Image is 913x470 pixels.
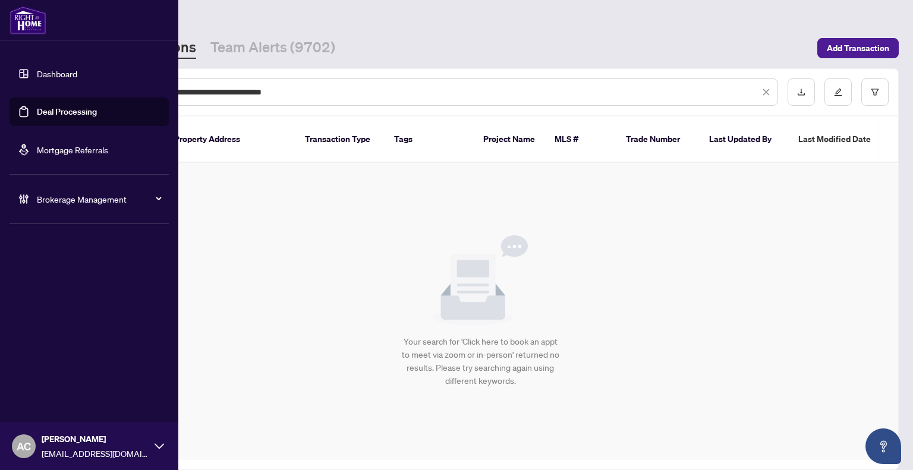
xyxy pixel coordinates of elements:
button: download [788,78,815,106]
a: Team Alerts (9702) [210,37,335,59]
span: AC [17,438,31,455]
button: Open asap [865,428,901,464]
th: MLS # [545,116,616,163]
span: [EMAIL_ADDRESS][DOMAIN_NAME] [42,447,149,460]
span: [PERSON_NAME] [42,433,149,446]
span: close [762,88,770,96]
span: edit [834,88,842,96]
span: Brokerage Management [37,193,160,206]
button: filter [861,78,889,106]
span: filter [871,88,879,96]
th: Project Name [474,116,545,163]
span: Last Modified Date [798,133,871,146]
span: download [797,88,805,96]
span: Add Transaction [827,39,889,58]
th: Trade Number [616,116,700,163]
th: Property Address [165,116,295,163]
th: Tags [385,116,474,163]
a: Dashboard [37,68,77,79]
div: Your search for 'Click here to book an appt to meet via zoom or in-person' returned no results. P... [400,335,561,387]
button: edit [824,78,852,106]
img: Null State Icon [433,235,528,326]
img: logo [10,6,46,34]
th: Last Updated By [700,116,789,163]
th: Transaction Type [295,116,385,163]
button: Add Transaction [817,38,899,58]
th: Last Modified Date [789,116,896,163]
a: Mortgage Referrals [37,144,108,155]
a: Deal Processing [37,106,97,117]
